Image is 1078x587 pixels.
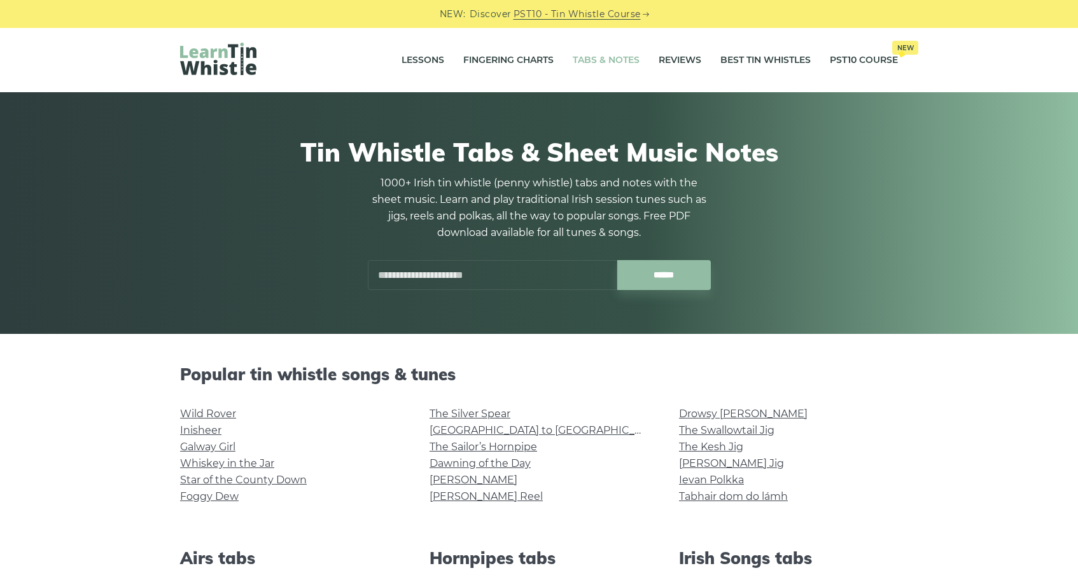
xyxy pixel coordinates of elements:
[430,441,537,453] a: The Sailor’s Hornpipe
[180,364,898,384] h2: Popular tin whistle songs & tunes
[430,457,531,469] a: Dawning of the Day
[679,424,774,436] a: The Swallowtail Jig
[463,45,554,76] a: Fingering Charts
[892,41,918,55] span: New
[180,441,235,453] a: Galway Girl
[430,408,510,420] a: The Silver Spear
[180,548,399,568] h2: Airs tabs
[180,457,274,469] a: Whiskey in the Jar
[430,424,664,436] a: [GEOGRAPHIC_DATA] to [GEOGRAPHIC_DATA]
[180,490,239,502] a: Foggy Dew
[830,45,898,76] a: PST10 CourseNew
[180,137,898,167] h1: Tin Whistle Tabs & Sheet Music Notes
[720,45,811,76] a: Best Tin Whistles
[679,408,808,420] a: Drowsy [PERSON_NAME]
[367,175,711,241] p: 1000+ Irish tin whistle (penny whistle) tabs and notes with the sheet music. Learn and play tradi...
[573,45,640,76] a: Tabs & Notes
[180,43,256,75] img: LearnTinWhistle.com
[679,441,743,453] a: The Kesh Jig
[659,45,701,76] a: Reviews
[180,424,221,436] a: Inisheer
[679,548,898,568] h2: Irish Songs tabs
[679,457,784,469] a: [PERSON_NAME] Jig
[679,490,788,502] a: Tabhair dom do lámh
[430,474,517,486] a: [PERSON_NAME]
[180,408,236,420] a: Wild Rover
[402,45,444,76] a: Lessons
[679,474,744,486] a: Ievan Polkka
[430,490,543,502] a: [PERSON_NAME] Reel
[430,548,648,568] h2: Hornpipes tabs
[180,474,307,486] a: Star of the County Down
